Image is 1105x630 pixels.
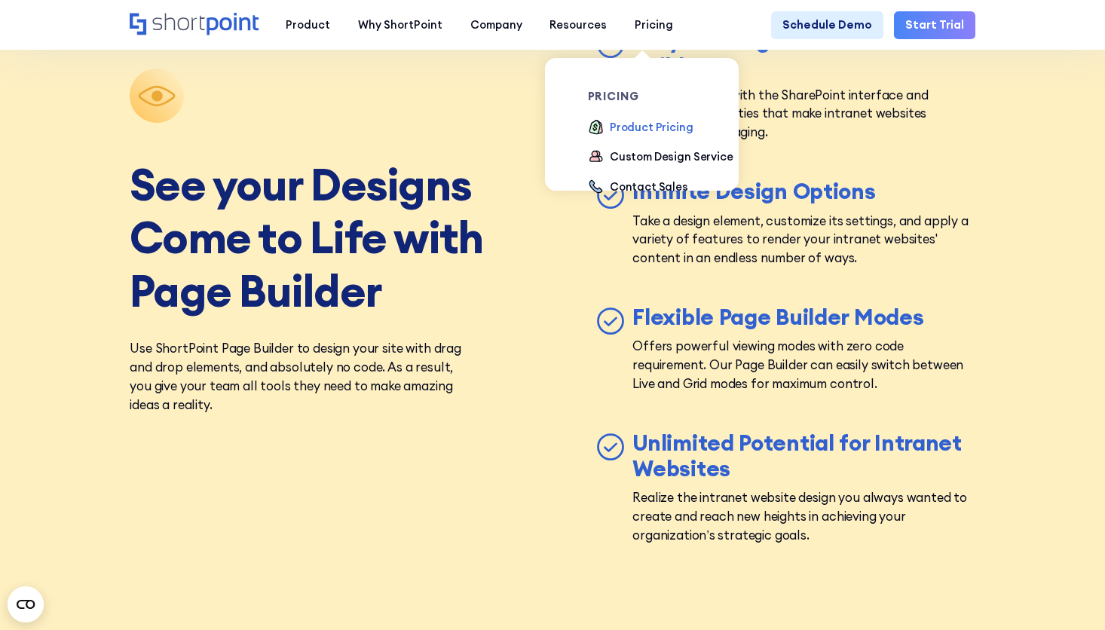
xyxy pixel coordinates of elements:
h3: Easy to Integrate SharePoint Builder [632,28,975,79]
strong: Come to Life with [130,211,552,264]
iframe: Chat Widget [1030,558,1105,630]
a: Resources [536,11,621,39]
a: Schedule Demo [771,11,883,39]
div: Company [470,17,522,33]
div: Contact Sales [610,179,688,195]
button: Open CMP widget [8,586,44,622]
h3: Unlimited Potential for Intranet Websites [632,430,975,482]
a: Why ShortPoint [344,11,457,39]
p: Realize the intranet website design you always wanted to create and reach new heights in achievin... [632,488,975,544]
a: Company [456,11,536,39]
div: Why ShortPoint [358,17,442,33]
a: Start Trial [894,11,975,39]
div: pricing [588,91,742,102]
div: Product Pricing [610,119,693,136]
a: Product Pricing [588,119,693,138]
a: Contact Sales [588,179,688,197]
a: Home [130,13,258,37]
div: Resources [549,17,607,33]
a: Pricing [620,11,687,39]
strong: See your Designs [130,158,552,211]
h3: Infinite Design Options [632,179,975,204]
div: Product [286,17,330,33]
p: Works smoothly with the SharePoint interface and enhances capabilities that make intranet website... [632,86,975,142]
a: Custom Design Service [588,148,733,167]
div: Custom Design Service [610,148,733,165]
h3: Flexible Page Builder Modes [632,304,975,330]
div: Pricing [635,17,673,33]
a: Product [272,11,344,39]
strong: Page Builder [130,265,552,317]
p: Take a design element, customize its settings, and apply a variety of features to render your int... [632,212,975,268]
p: Offers powerful viewing modes with zero code requirement. Our Page Builder can easily switch betw... [632,337,975,393]
p: Use ShortPoint Page Builder to design your site with drag and drop elements, and absolutely no co... [130,339,472,414]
